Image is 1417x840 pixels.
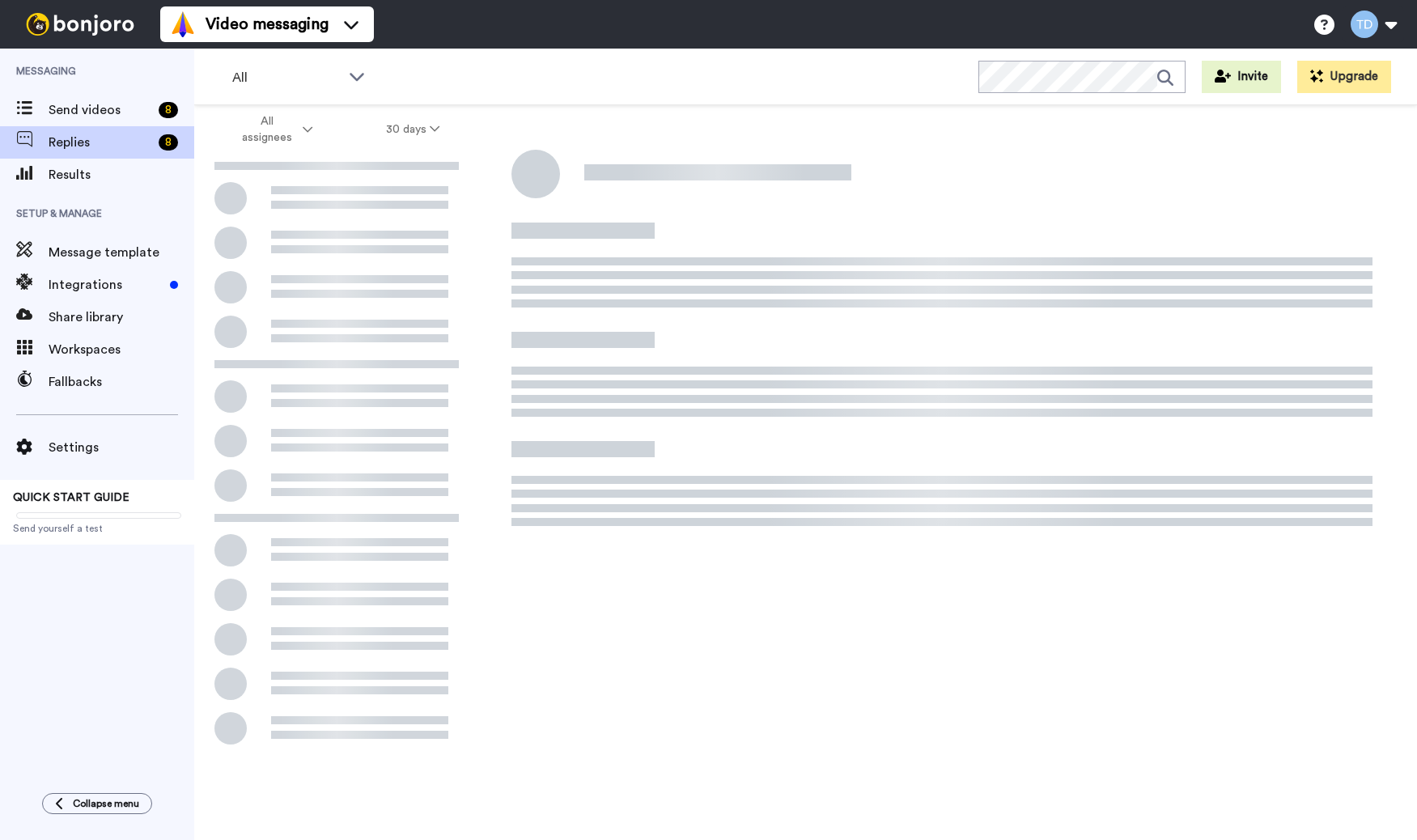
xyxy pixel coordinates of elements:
button: Collapse menu [42,793,152,814]
button: Invite [1202,61,1281,93]
span: Send yourself a test [13,522,181,535]
span: Integrations [49,275,163,295]
div: 8 [159,134,178,151]
span: Message template [49,243,194,262]
span: Send videos [49,100,152,120]
img: bj-logo-header-white.svg [19,13,141,36]
button: 30 days [350,115,477,144]
span: QUICK START GUIDE [13,492,129,503]
span: Fallbacks [49,372,194,392]
div: 8 [159,102,178,118]
span: Results [49,165,194,185]
span: Settings [49,438,194,457]
span: Collapse menu [73,797,139,810]
span: Workspaces [49,340,194,359]
span: All [232,68,341,87]
span: All assignees [234,113,299,146]
span: Replies [49,133,152,152]
span: Share library [49,308,194,327]
span: Video messaging [206,13,329,36]
img: vm-color.svg [170,11,196,37]
button: Upgrade [1297,61,1391,93]
button: All assignees [197,107,350,152]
